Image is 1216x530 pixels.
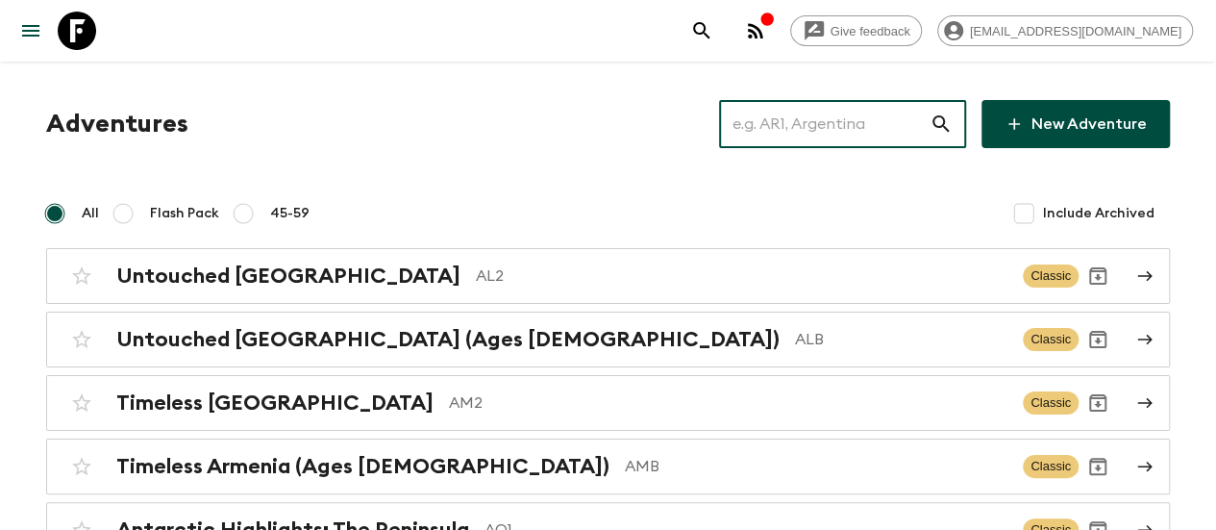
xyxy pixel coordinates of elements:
[790,15,922,46] a: Give feedback
[46,375,1170,431] a: Timeless [GEOGRAPHIC_DATA]AM2ClassicArchive
[1079,447,1117,486] button: Archive
[150,204,219,223] span: Flash Pack
[12,12,50,50] button: menu
[46,248,1170,304] a: Untouched [GEOGRAPHIC_DATA]AL2ClassicArchive
[1079,320,1117,359] button: Archive
[1079,257,1117,295] button: Archive
[270,204,310,223] span: 45-59
[682,12,721,50] button: search adventures
[959,24,1192,38] span: [EMAIL_ADDRESS][DOMAIN_NAME]
[795,328,1007,351] p: ALB
[46,105,188,143] h1: Adventures
[719,97,930,151] input: e.g. AR1, Argentina
[1023,265,1079,288] span: Classic
[981,100,1170,148] a: New Adventure
[1023,455,1079,478] span: Classic
[820,24,921,38] span: Give feedback
[1023,391,1079,415] span: Classic
[449,391,1007,415] p: AM2
[476,265,1007,288] p: AL2
[1079,384,1117,422] button: Archive
[116,264,460,289] h2: Untouched [GEOGRAPHIC_DATA]
[625,455,1007,478] p: AMB
[937,15,1193,46] div: [EMAIL_ADDRESS][DOMAIN_NAME]
[116,327,780,352] h2: Untouched [GEOGRAPHIC_DATA] (Ages [DEMOGRAPHIC_DATA])
[1043,204,1154,223] span: Include Archived
[1023,328,1079,351] span: Classic
[116,391,434,416] h2: Timeless [GEOGRAPHIC_DATA]
[116,454,609,479] h2: Timeless Armenia (Ages [DEMOGRAPHIC_DATA])
[46,312,1170,367] a: Untouched [GEOGRAPHIC_DATA] (Ages [DEMOGRAPHIC_DATA])ALBClassicArchive
[46,439,1170,494] a: Timeless Armenia (Ages [DEMOGRAPHIC_DATA])AMBClassicArchive
[82,204,99,223] span: All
